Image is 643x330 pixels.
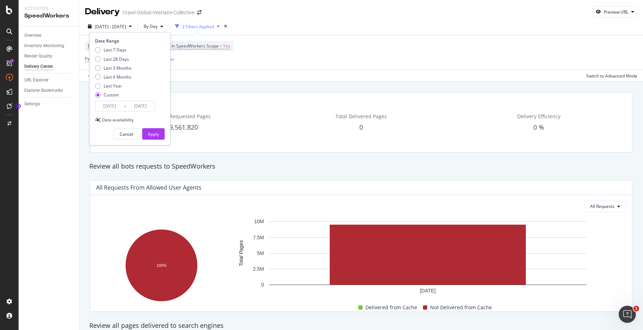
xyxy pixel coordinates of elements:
div: Review all bots requests to SpeedWorkers [86,162,637,171]
div: Date Range [95,38,163,44]
span: Total Delivered Pages [335,113,387,120]
a: Render Quality [24,52,74,60]
span: By Day [141,23,158,29]
span: = [220,43,222,49]
div: Last Year [95,83,131,89]
button: Switch to Advanced Mode [583,70,637,81]
span: All Requests [590,203,614,209]
div: All Requests from Allowed User Agents [96,184,201,191]
a: Inventory Monitoring [24,42,74,50]
button: Apply [85,70,106,81]
div: times [223,23,229,30]
a: URL Explorer [24,76,74,84]
svg: A chart. [96,226,226,306]
text: 100% [156,263,166,267]
button: [DATE] - [DATE] [85,21,135,32]
div: Last 3 Months [95,65,131,71]
div: Last 7 Days [104,47,126,53]
text: 7.5M [253,235,264,240]
span: Not Delivered from Cache [430,303,492,312]
div: 2 Filters Applied [182,24,214,30]
span: Yes [223,41,230,51]
div: Delivery Center [24,63,53,70]
a: Settings [24,100,74,108]
div: Last 6 Months [95,74,131,80]
div: Crawl-Global-Vestiaire-Collective [123,9,194,16]
div: Overview [24,32,41,39]
div: Switch to Advanced Mode [586,73,637,79]
input: Start Date [95,101,124,111]
div: Explorer Bookmarks [24,87,63,94]
div: Inventory Monitoring [24,42,64,50]
div: Custom [95,92,131,98]
text: 2.5M [253,266,264,272]
div: Last 28 Days [95,56,131,62]
a: Delivery Center [24,63,74,70]
span: 0 % [533,123,544,131]
div: Last 28 Days [104,56,129,62]
div: URL Explorer [24,76,49,84]
iframe: Intercom live chat [619,306,636,323]
div: Last 6 Months [104,74,131,80]
div: Preview URL [604,9,628,15]
div: Data availability [102,117,134,123]
span: Device [88,43,101,49]
text: Total Pages [238,240,244,266]
span: In SpeedWorkers Scope [171,43,219,49]
div: Last 7 Days [95,47,131,53]
span: Delivered from Cache [365,303,417,312]
button: Apply [142,128,165,140]
div: Delivery [85,6,120,18]
input: End Date [126,101,155,111]
svg: A chart. [229,218,626,297]
span: 0 [359,123,363,131]
span: 1 [633,306,639,311]
button: By Day [141,21,166,32]
text: 10M [254,219,264,224]
div: Last 3 Months [104,65,131,71]
div: Render Quality [24,52,52,60]
button: All Requests [584,201,626,212]
div: Activation [24,6,73,12]
div: Tooltip anchor [15,103,21,109]
div: arrow-right-arrow-left [197,10,201,15]
div: Settings [24,100,40,108]
span: Total Requested Pages [156,113,211,120]
button: Cancel [114,128,139,140]
div: SpeedWorkers [24,12,73,20]
div: Last Year [104,83,122,89]
a: Explorer Bookmarks [24,87,74,94]
span: 9,561,820 [169,123,198,131]
span: Page Delivery Success [85,56,130,62]
div: Apply [148,131,159,137]
div: Cancel [120,131,133,137]
text: 5M [257,250,264,256]
text: 0 [261,282,264,287]
button: 2 Filters Applied [172,21,223,32]
a: Overview [24,32,74,39]
span: [DATE] - [DATE] [95,24,126,30]
button: Preview URL [593,6,637,17]
div: Custom [104,92,119,98]
text: [DATE] [420,288,435,294]
span: Delivery Efficiency [517,113,560,120]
